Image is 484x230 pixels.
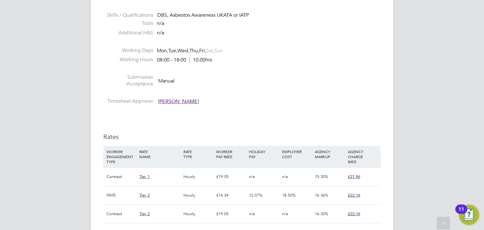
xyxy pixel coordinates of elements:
div: PAYE [105,186,138,204]
span: £22.16 [348,193,360,198]
span: 18.50% [282,193,296,198]
span: Sat, [206,48,214,54]
span: Wed, [177,48,189,54]
div: WORKER PAY RATE [215,146,247,162]
label: Tools [103,20,153,27]
span: Mon, [157,48,168,54]
div: £14.34 [215,186,247,204]
span: £21.96 [348,174,360,179]
label: Timesheet Approver [103,98,153,105]
div: WORKER ENGAGEMENT TYPE [105,146,138,167]
span: n/a [282,211,288,216]
label: Working Days [103,47,153,54]
span: Thu, [189,48,199,54]
span: Tier 1 [139,174,150,179]
div: Hourly [182,205,215,223]
div: Contract [105,168,138,186]
div: HOLIDAY PAY [247,146,280,162]
h3: Rates [103,133,381,141]
span: n/a [157,20,164,26]
span: 10.00hrs [189,57,212,63]
div: DBS, Asbestos Awareness UKATA or IATP [157,12,381,19]
div: £19.05 [215,168,247,186]
div: RATE TYPE [182,146,215,162]
label: Submission Acceptance [103,74,153,87]
span: n/a [282,174,288,179]
div: £19.05 [215,205,247,223]
div: Contract [105,205,138,223]
span: Fri, [199,48,206,54]
span: Manual [158,78,175,84]
div: AGENCY MARKUP [313,146,346,162]
span: £22.16 [348,211,360,216]
span: 16.30% [315,211,328,216]
label: Additional H&S [103,30,153,36]
span: 12.07% [249,193,262,198]
div: Hourly [182,186,215,204]
label: Skills / Qualifications [103,12,153,19]
span: Tier 2 [139,211,150,216]
div: RATE NAME [138,146,181,162]
div: 08:00 - 18:00 [157,57,212,63]
span: n/a [157,30,164,36]
div: Hourly [182,168,215,186]
div: AGENCY CHARGE RATE [346,146,379,167]
span: Tier 2 [139,193,150,198]
button: Open Resource Center, 11 new notifications [459,205,479,225]
span: Sun [214,48,223,54]
span: 16.36% [315,193,328,198]
div: EMPLOYER COST [280,146,313,162]
div: 11 [458,209,464,217]
span: 15.30% [315,174,328,179]
span: Tue, [168,48,177,54]
label: Working Hours [103,56,153,63]
span: n/a [249,174,255,179]
span: n/a [249,211,255,216]
span: [PERSON_NAME] [158,98,199,105]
